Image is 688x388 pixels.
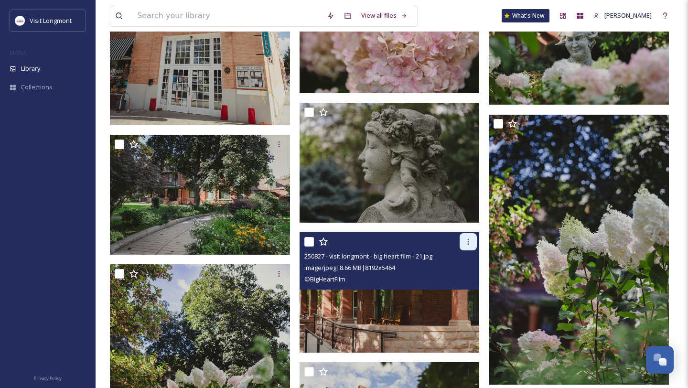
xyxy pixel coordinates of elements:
a: Privacy Policy [34,372,62,383]
a: View all files [356,6,412,25]
a: [PERSON_NAME] [589,6,656,25]
img: longmont.jpg [15,16,25,25]
span: Library [21,64,40,73]
img: 250827 - visit longmont - big heart film - 24.jpg [300,103,480,223]
input: Search your library [132,5,322,26]
span: 250827 - visit longmont - big heart film - 21.jpg [304,252,432,260]
a: What's New [502,9,549,22]
img: 250827 - visit longmont - big heart film - 31.jpg [110,135,290,255]
button: Open Chat [646,346,674,374]
span: image/jpeg | 8.66 MB | 8192 x 5464 [304,263,395,272]
img: 250827 - visit longmont - big heart film - 21.jpg [300,232,480,353]
span: [PERSON_NAME] [604,11,652,20]
span: © BigHeartFilm [304,275,345,283]
span: Privacy Policy [34,375,62,381]
img: 250827 - visit longmont - big heart film - 26.jpg [489,115,669,385]
span: MEDIA [10,49,26,56]
span: Visit Longmont [30,16,72,25]
span: Collections [21,83,53,92]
